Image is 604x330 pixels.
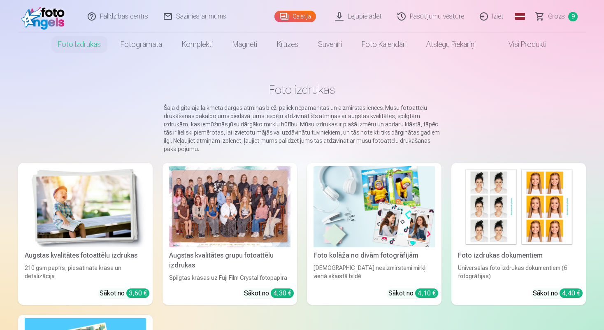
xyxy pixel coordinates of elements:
[486,33,556,56] a: Visi produkti
[164,104,440,153] p: Šajā digitālajā laikmetā dārgās atmiņas bieži paliek nepamanītas un aizmirstas ierīcēs. Mūsu foto...
[415,288,438,298] div: 4,10 €
[21,3,69,30] img: /fa1
[416,33,486,56] a: Atslēgu piekariņi
[21,264,149,282] div: 210 gsm papīrs, piesātināta krāsa un detalizācija
[458,166,579,247] img: Foto izdrukas dokumentiem
[163,163,297,305] a: Augstas kvalitātes grupu fotoattēlu izdrukasSpilgtas krāsas uz Fuji Film Crystal fotopapīraSākot ...
[166,274,294,282] div: Spilgtas krāsas uz Fuji Film Crystal fotopapīra
[451,163,586,305] a: Foto izdrukas dokumentiemFoto izdrukas dokumentiemUniversālas foto izdrukas dokumentiem (6 fotogr...
[568,12,578,21] span: 9
[310,264,438,282] div: [DEMOGRAPHIC_DATA] neaizmirstami mirkļi vienā skaistā bildē
[560,288,583,298] div: 4,40 €
[100,288,149,298] div: Sākot no
[25,166,146,247] img: Augstas kvalitātes fotoattēlu izdrukas
[310,251,438,260] div: Foto kolāža no divām fotogrāfijām
[548,12,565,21] span: Grozs
[308,33,352,56] a: Suvenīri
[455,264,583,282] div: Universālas foto izdrukas dokumentiem (6 fotogrāfijas)
[267,33,308,56] a: Krūzes
[455,251,583,260] div: Foto izdrukas dokumentiem
[111,33,172,56] a: Fotogrāmata
[244,288,294,298] div: Sākot no
[21,251,149,260] div: Augstas kvalitātes fotoattēlu izdrukas
[48,33,111,56] a: Foto izdrukas
[172,33,223,56] a: Komplekti
[274,11,316,22] a: Galerija
[126,288,149,298] div: 3,60 €
[271,288,294,298] div: 4,30 €
[388,288,438,298] div: Sākot no
[223,33,267,56] a: Magnēti
[166,251,294,270] div: Augstas kvalitātes grupu fotoattēlu izdrukas
[25,82,579,97] h1: Foto izdrukas
[18,163,153,305] a: Augstas kvalitātes fotoattēlu izdrukasAugstas kvalitātes fotoattēlu izdrukas210 gsm papīrs, piesā...
[314,166,435,247] img: Foto kolāža no divām fotogrāfijām
[307,163,441,305] a: Foto kolāža no divām fotogrāfijāmFoto kolāža no divām fotogrāfijām[DEMOGRAPHIC_DATA] neaizmirstam...
[533,288,583,298] div: Sākot no
[352,33,416,56] a: Foto kalendāri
